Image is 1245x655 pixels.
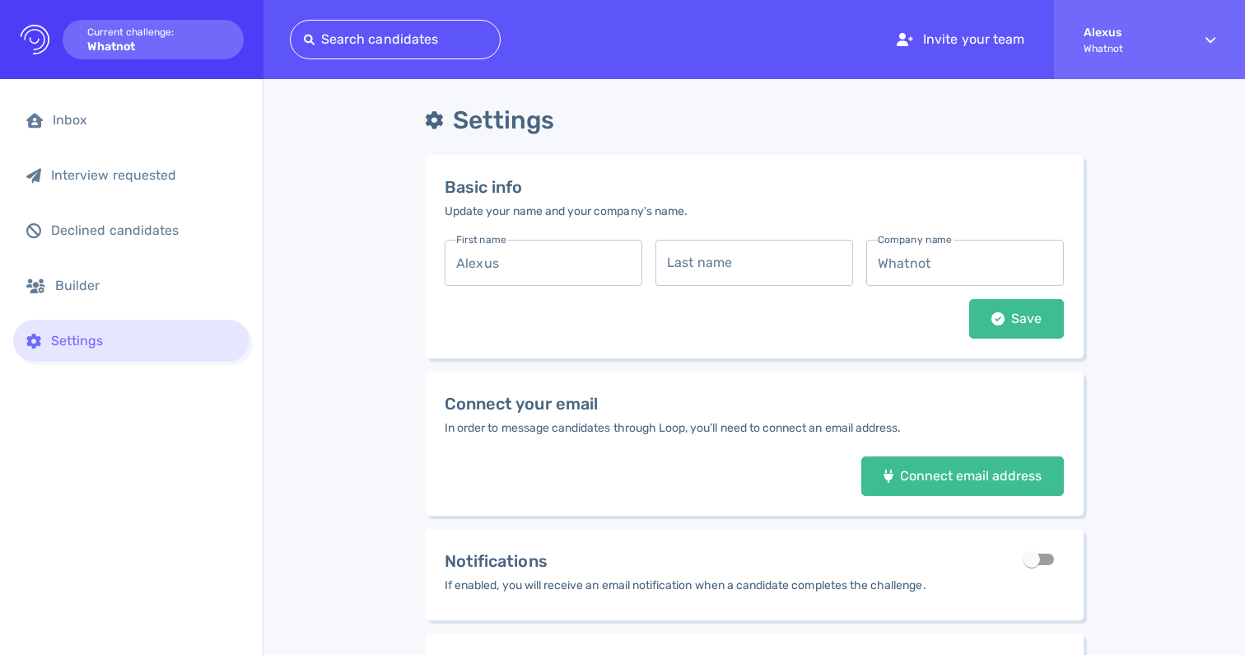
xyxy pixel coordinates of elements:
div: Inbox [53,112,236,128]
button: Save [969,299,1064,339]
h1: Settings [453,105,554,135]
div: Builder [55,278,236,293]
div: Interview requested [51,167,236,183]
div: Settings [51,333,236,349]
span: Whatnot [1084,43,1176,54]
div: If enabled, you will receive an email notification when a candidate completes the challenge. [445,577,926,594]
div: Update your name and your company's name. [445,203,688,220]
div: Connect your email [445,391,901,416]
strong: Alexus [1084,26,1176,40]
div: Notifications [445,549,926,573]
div: Connect email address [875,470,1050,482]
div: In order to message candidates through Loop, you’ll need to connect an email address. [445,419,901,437]
button: Connect email address [861,456,1064,496]
div: Save [983,313,1050,325]
div: Basic info [445,175,688,199]
div: Declined candidates [51,222,236,238]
